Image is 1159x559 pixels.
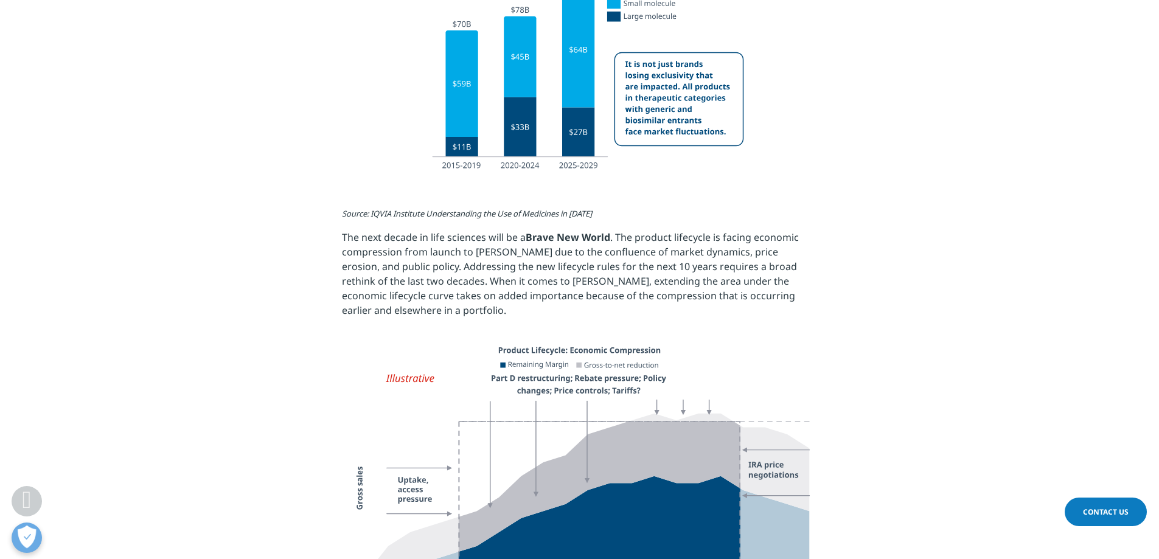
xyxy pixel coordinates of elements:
[526,231,610,244] strong: Brave New World
[342,230,817,327] p: The next decade in life sciences will be a . The product lifecycle is facing economic compression...
[1065,498,1147,526] a: Contact Us
[342,208,592,219] em: Source: IQVIA Institute Understanding the Use of Medicines in [DATE]
[1083,507,1129,517] span: Contact Us
[12,523,42,553] button: Open Preferences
